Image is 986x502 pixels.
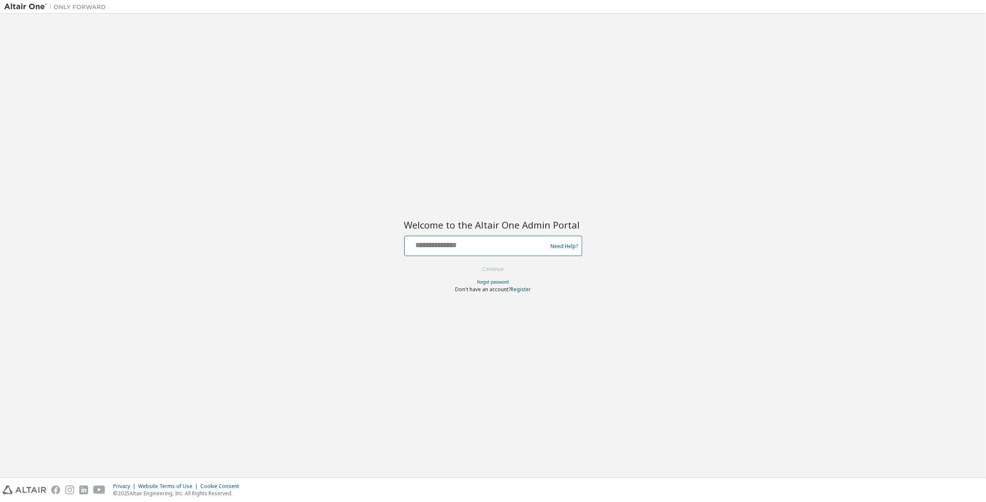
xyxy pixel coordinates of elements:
img: linkedin.svg [79,485,88,494]
a: Forgot password [477,279,509,285]
img: altair_logo.svg [3,485,46,494]
div: Website Terms of Use [138,483,200,490]
span: Don't have an account? [455,286,511,293]
a: Register [511,286,531,293]
div: Cookie Consent [200,483,244,490]
h2: Welcome to the Altair One Admin Portal [404,219,582,231]
div: Privacy [113,483,138,490]
img: facebook.svg [51,485,60,494]
img: instagram.svg [65,485,74,494]
p: © 2025 Altair Engineering, Inc. All Rights Reserved. [113,490,244,497]
img: Altair One [4,3,110,11]
a: Need Help? [551,246,578,246]
img: youtube.svg [93,485,106,494]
